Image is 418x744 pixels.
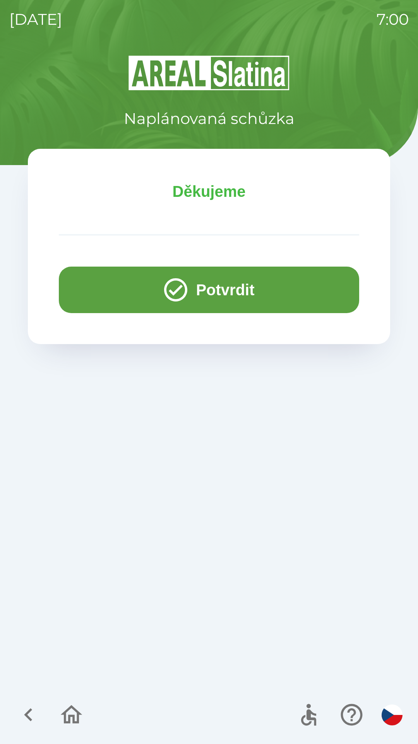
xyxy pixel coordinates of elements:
button: Potvrdit [59,267,359,313]
img: cs flag [382,704,403,725]
p: [DATE] [9,8,62,31]
p: 7:00 [377,8,409,31]
img: Logo [28,54,390,91]
p: Naplánovaná schůzka [124,107,295,130]
p: Děkujeme [59,180,359,203]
